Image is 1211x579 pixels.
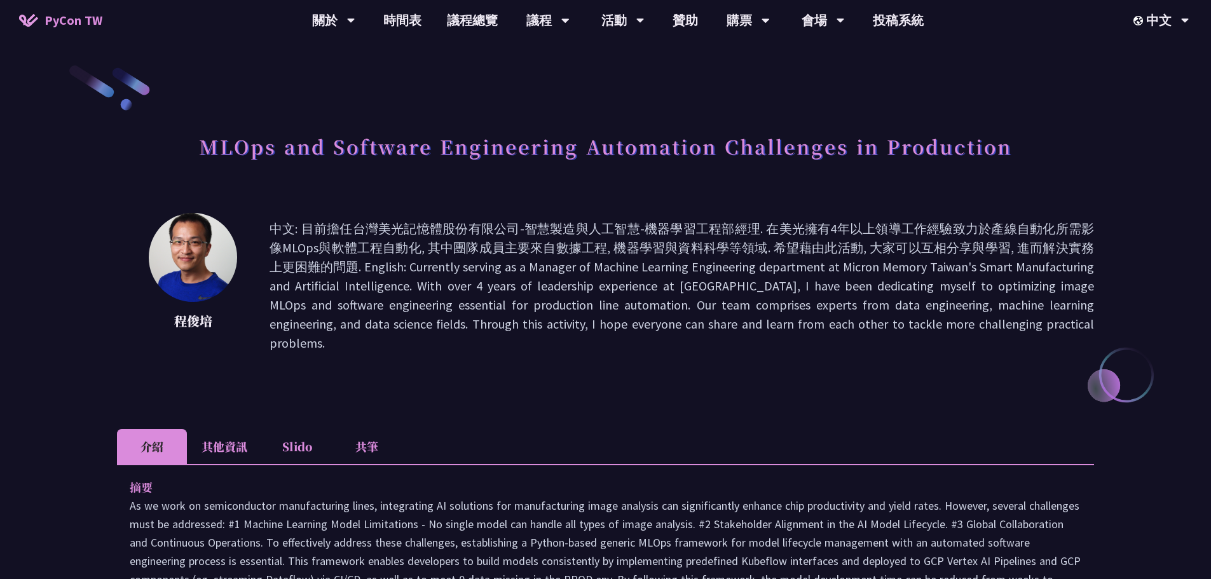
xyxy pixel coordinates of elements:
li: Slido [262,429,332,464]
img: Home icon of PyCon TW 2025 [19,14,38,27]
span: PyCon TW [44,11,102,30]
li: 其他資訊 [187,429,262,464]
h1: MLOps and Software Engineering Automation Challenges in Production [199,127,1012,165]
img: Locale Icon [1133,16,1146,25]
a: PyCon TW [6,4,115,36]
p: 程俊培 [149,311,238,330]
p: 摘要 [130,478,1056,496]
img: 程俊培 [149,213,237,302]
li: 介紹 [117,429,187,464]
li: 共筆 [332,429,402,464]
p: 中文: 目前擔任台灣美光記憶體股份有限公司-智慧製造與人工智慧-機器學習工程部經理. 在美光擁有4年以上領導工作經驗致力於產線自動化所需影像MLOps與軟體工程自動化, 其中團隊成員主要來自數據... [270,219,1094,353]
